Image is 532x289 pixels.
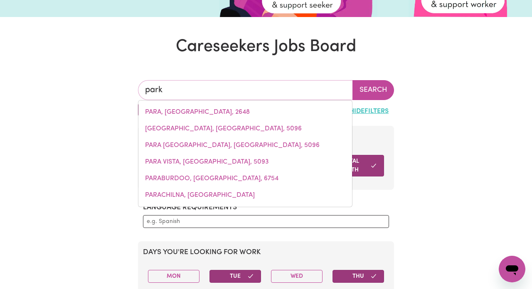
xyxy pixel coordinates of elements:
[499,256,525,282] iframe: Button to launch messaging window, conversation in progress
[138,170,352,187] a: PARABURDOO, Western Australia, 6754
[350,108,365,115] span: Hide
[145,159,269,165] span: PARA VISTA, [GEOGRAPHIC_DATA], 5093
[332,270,384,283] button: Thu
[138,187,352,203] a: PARACHILNA, South Australia, 5730
[352,80,394,100] button: Search
[147,217,385,226] input: e.g. Spanish
[209,270,261,283] button: Tue
[271,270,323,283] button: Wed
[334,103,394,119] button: HideFilters
[145,109,250,115] span: PARA, [GEOGRAPHIC_DATA], 2648
[138,100,352,207] div: menu-options
[138,137,352,154] a: PARA HILLS WEST, South Australia, 5096
[138,120,352,137] a: PARA HILLS, South Australia, 5096
[143,203,389,212] h2: Language requirements
[143,248,389,257] h2: Days you're looking for work
[148,270,199,283] button: Mon
[145,175,278,182] span: PARABURDOO, [GEOGRAPHIC_DATA], 6754
[138,104,352,120] a: PARA, New South Wales, 2648
[138,80,353,100] input: Enter a suburb or postcode
[145,192,255,198] span: PARACHILNA, [GEOGRAPHIC_DATA]
[145,125,302,132] span: [GEOGRAPHIC_DATA], [GEOGRAPHIC_DATA], 5096
[145,142,320,149] span: PARA [GEOGRAPHIC_DATA], [GEOGRAPHIC_DATA], 5096
[138,154,352,170] a: PARA VISTA, South Australia, 5093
